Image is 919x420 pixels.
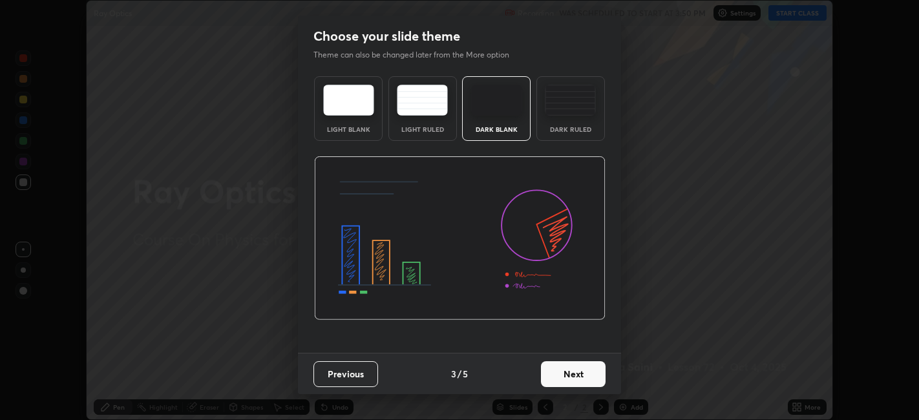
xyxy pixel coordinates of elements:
div: Dark Ruled [545,126,597,132]
h4: / [458,367,461,381]
p: Theme can also be changed later from the More option [313,49,523,61]
h2: Choose your slide theme [313,28,460,45]
button: Previous [313,361,378,387]
img: darkThemeBanner.d06ce4a2.svg [314,156,606,320]
img: darkRuledTheme.de295e13.svg [545,85,596,116]
h4: 5 [463,367,468,381]
button: Next [541,361,606,387]
h4: 3 [451,367,456,381]
img: lightTheme.e5ed3b09.svg [323,85,374,116]
div: Light Blank [322,126,374,132]
img: lightRuledTheme.5fabf969.svg [397,85,448,116]
div: Light Ruled [397,126,449,132]
img: darkTheme.f0cc69e5.svg [471,85,522,116]
div: Dark Blank [470,126,522,132]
